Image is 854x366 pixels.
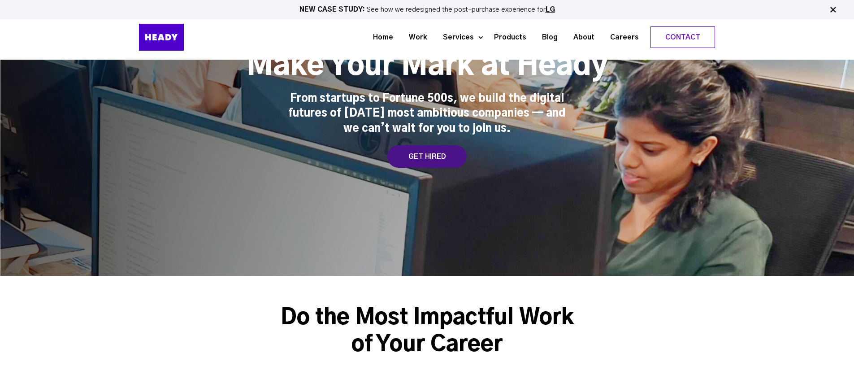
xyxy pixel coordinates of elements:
a: Work [398,29,432,46]
a: Products [483,29,531,46]
strong: NEW CASE STUDY: [299,6,367,13]
a: About [562,29,599,46]
div: From startups to Fortune 500s, we build the digital futures of [DATE] most ambitious companies — ... [288,91,566,137]
a: Blog [531,29,562,46]
a: LG [546,6,555,13]
a: Careers [599,29,643,46]
div: Navigation Menu [206,26,715,48]
p: See how we redesigned the post-purchase experience for [4,6,850,13]
h1: Make Your Mark at Heady [247,48,608,84]
img: Close Bar [828,5,837,14]
h3: Do the Most Impactful Work of Your Career [271,305,583,358]
a: Home [362,29,398,46]
img: Heady_Logo_Web-01 (1) [139,24,184,51]
a: GET HIRED [387,145,467,168]
a: Contact [651,27,715,48]
a: Services [432,29,478,46]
